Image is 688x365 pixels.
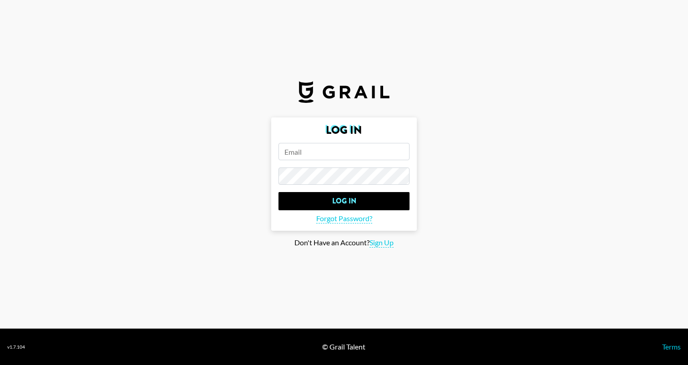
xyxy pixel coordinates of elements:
[369,238,394,248] span: Sign Up
[322,342,365,351] div: © Grail Talent
[278,143,410,160] input: Email
[278,192,410,210] input: Log In
[662,342,681,351] a: Terms
[278,125,410,136] h2: Log In
[7,238,681,248] div: Don't Have an Account?
[7,344,25,350] div: v 1.7.104
[298,81,390,103] img: Grail Talent Logo
[316,214,372,223] span: Forgot Password?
